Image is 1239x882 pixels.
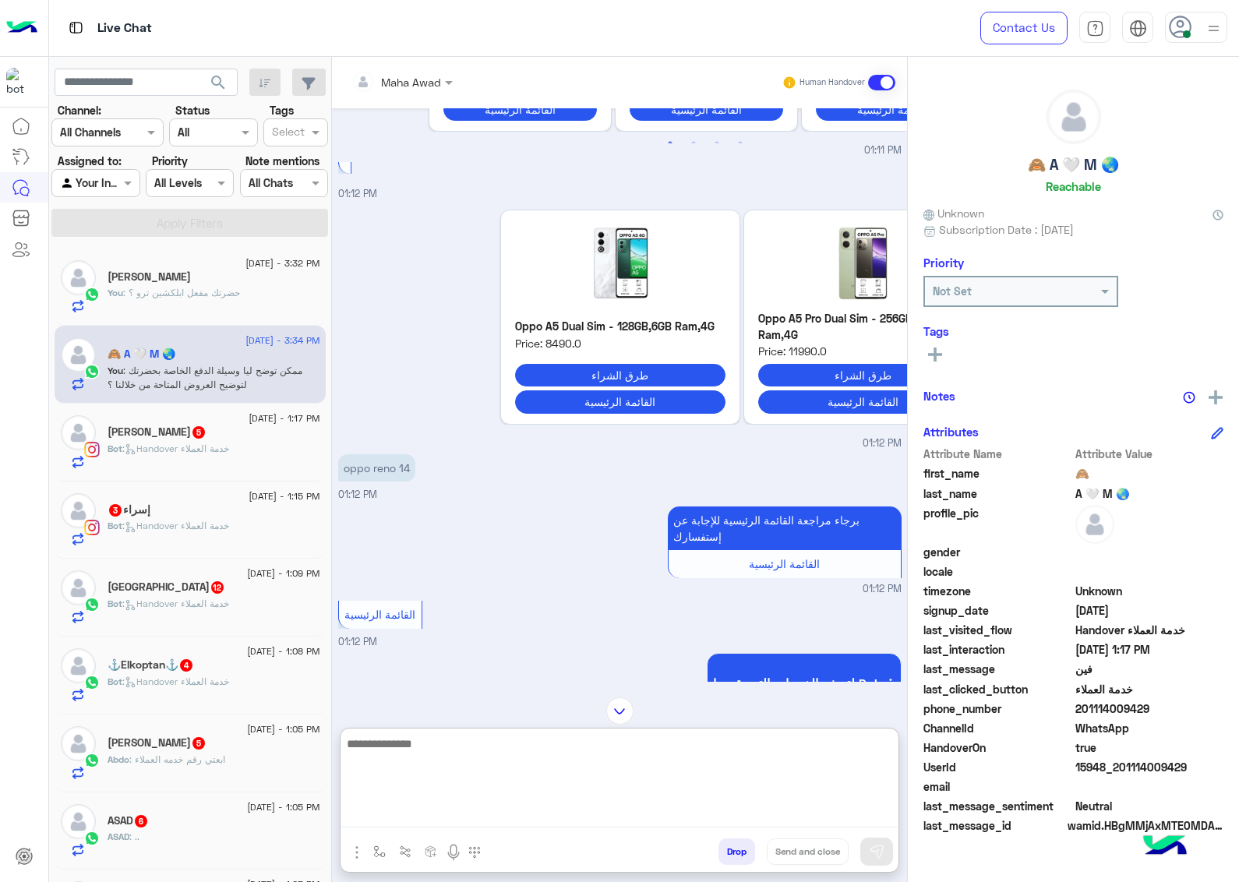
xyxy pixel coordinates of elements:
[816,98,969,121] button: القائمة الرئيسية
[58,153,122,169] label: Assigned to:
[108,365,302,390] span: ممكن توضح ليا وسيلة الدفع الخاصة بحضرتك لتوضيح العروض المتاحة من خلالنا ؟
[211,581,224,594] span: 12
[923,389,955,403] h6: Notes
[1075,505,1114,544] img: defaultAdmin.png
[338,636,377,647] span: 01:12 PM
[108,287,123,298] span: You
[1075,563,1224,580] span: null
[709,136,725,151] button: 3 of 2
[515,318,725,334] p: Oppo A5 Dual Sim - 128GB,6GB Ram,4G
[108,270,191,284] h5: Mohamed Mahmoud
[199,69,238,102] button: search
[247,722,319,736] span: [DATE] - 1:05 PM
[923,205,984,221] span: Unknown
[444,843,463,862] img: send voice note
[758,343,969,359] span: Price: 11990.0
[84,364,100,379] img: WhatsApp
[1075,681,1224,697] span: خدمة العملاء
[923,544,1072,560] span: gender
[192,426,205,439] span: 5
[108,348,175,361] h5: 🙈 A 🤍 M 🌏
[245,153,319,169] label: Note mentions
[338,489,377,500] span: 01:12 PM
[1075,485,1224,502] span: A 🤍 M 🌏
[686,136,701,151] button: 2 of 2
[61,337,96,372] img: defaultAdmin.png
[108,753,129,765] span: Abdo
[1209,390,1223,404] img: add
[800,76,865,89] small: Human Handover
[338,454,415,482] p: 17/8/2025, 1:12 PM
[108,598,122,609] span: Bot
[373,845,386,858] img: select flow
[1028,156,1119,174] h5: 🙈 A 🤍 M 🌏
[1138,820,1192,874] img: hulul-logo.png
[1068,817,1223,834] span: wamid.HBgMMjAxMTE0MDA5NDI5FQIAEhgUM0E2OEM2RjE4QkY2QTBBRjZCMDUA
[129,753,225,765] span: ابعتي رقم خدمه العملاء
[175,102,210,118] label: Status
[718,838,755,865] button: Drop
[1075,720,1224,736] span: 2
[939,221,1074,238] span: Subscription Date : [DATE]
[84,675,100,690] img: WhatsApp
[122,520,229,531] span: : Handover خدمة العملاء
[97,18,152,39] p: Live Chat
[864,143,902,158] span: 01:11 PM
[108,503,150,517] h5: إسراء
[468,846,481,859] img: make a call
[108,658,194,672] h5: ⚓Elkoptan⚓
[245,256,319,270] span: [DATE] - 3:32 PM
[367,838,393,864] button: select flow
[923,446,1072,462] span: Attribute Name
[108,814,149,827] h5: ASAD
[606,697,634,725] img: scroll
[425,845,437,858] img: create order
[1183,391,1195,404] img: notes
[58,102,101,118] label: Channel:
[758,224,969,302] img: A5-Pro-256.jpg
[108,365,123,376] span: You
[84,520,100,535] img: Instagram
[515,224,725,302] img: A5-4G-128.jpg
[668,506,902,550] p: 17/8/2025, 1:12 PM
[1075,544,1224,560] span: null
[399,845,411,858] img: Trigger scenario
[1075,739,1224,756] span: true
[61,493,96,528] img: defaultAdmin.png
[749,557,820,570] span: القائمة الرئيسية
[247,644,319,658] span: [DATE] - 1:08 PM
[123,287,240,298] span: حضرتك مفعل ابلكشين ترو ؟
[108,443,122,454] span: Bot
[108,831,129,842] span: ASAD
[245,333,319,348] span: [DATE] - 3:34 PM
[108,736,206,750] h5: Abdo Hesham
[249,411,319,425] span: [DATE] - 1:17 PM
[84,597,100,612] img: WhatsApp
[923,602,1072,619] span: signup_date
[1075,465,1224,482] span: 🙈
[249,489,319,503] span: [DATE] - 1:15 PM
[1204,19,1223,38] img: profile
[84,831,100,846] img: WhatsApp
[108,676,122,687] span: Bot
[1075,661,1224,677] span: فين
[135,815,147,827] span: 6
[338,188,377,199] span: 01:12 PM
[443,98,597,121] button: القائمة الرئيسية
[66,18,86,37] img: tab
[418,838,444,864] button: create order
[980,12,1068,44] a: Contact Us
[923,720,1072,736] span: ChannelId
[84,753,100,768] img: WhatsApp
[1079,12,1110,44] a: tab
[348,843,366,862] img: send attachment
[923,700,1072,717] span: phone_number
[1075,622,1224,638] span: Handover خدمة العملاء
[344,608,415,621] span: القائمة الرئيسية
[923,739,1072,756] span: HandoverOn
[61,570,96,605] img: defaultAdmin.png
[923,661,1072,677] span: last_message
[515,335,725,351] span: Price: 8490.0
[108,425,206,439] h5: Osama Kamal
[61,726,96,761] img: defaultAdmin.png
